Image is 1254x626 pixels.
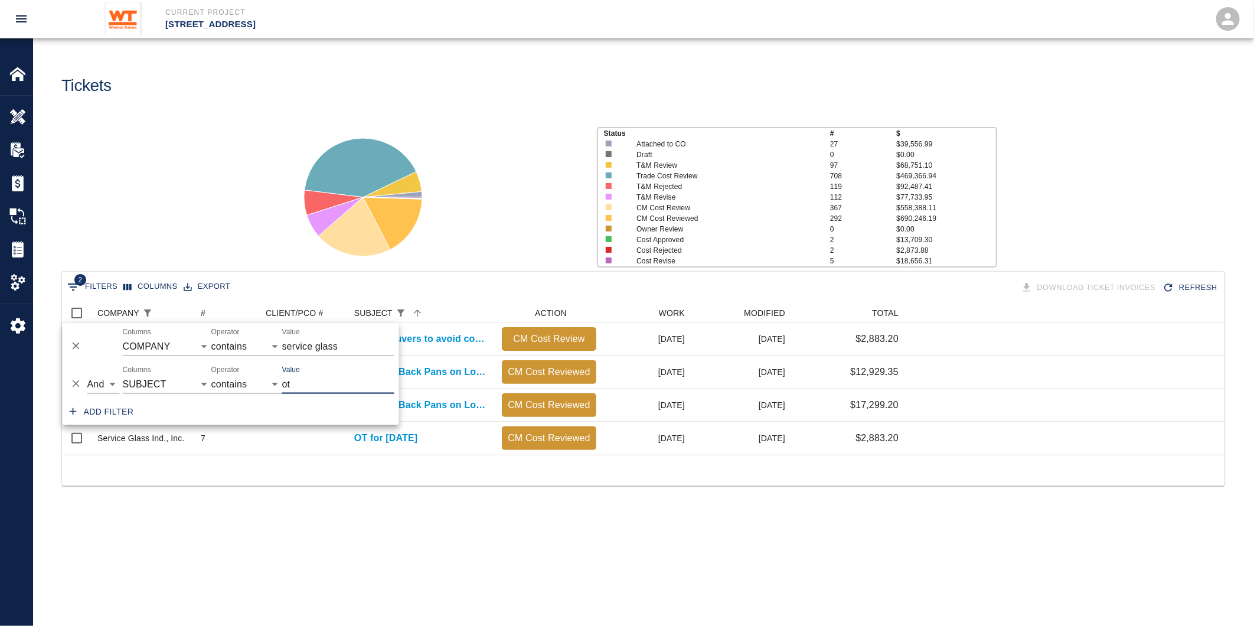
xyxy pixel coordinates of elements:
p: $ [896,128,996,139]
button: Delete [67,337,85,355]
input: Filter value [282,337,394,356]
div: Refresh the list [1160,278,1222,298]
p: $2,873.88 [896,245,996,256]
div: COMPANY [92,304,195,322]
p: CM Cost Review [507,332,592,346]
button: Show filters [393,305,409,321]
div: [DATE] [602,422,691,455]
p: 27 [830,139,896,149]
p: CM Cost Reviewed [507,398,592,412]
div: [DATE] [602,322,691,356]
img: Whiting-Turner [105,2,142,35]
button: Sort [409,305,426,321]
p: $558,388.11 [896,203,996,213]
p: Attached to CO [636,139,811,149]
label: Columns [123,364,151,374]
div: [DATE] [691,422,791,455]
p: Status [604,128,830,139]
div: ACTION [535,304,567,322]
div: WORK [602,304,691,322]
p: 0 [830,149,896,160]
p: # [830,128,896,139]
p: 708 [830,171,896,181]
div: SUBJECT [348,304,496,322]
p: T&M Review [636,160,811,171]
a: Notching Back Pans on Louvers [354,365,490,379]
label: Operator [211,327,240,337]
div: 7 [201,432,205,444]
button: Select columns [120,278,181,296]
p: $39,556.99 [896,139,996,149]
p: Current Project [165,7,691,18]
button: open drawer [7,5,35,33]
label: Operator [211,364,240,374]
p: $690,246.19 [896,213,996,224]
p: $18,656.31 [896,256,996,266]
label: Value [282,364,300,374]
p: Cost Rejected [636,245,811,256]
button: Delete [67,375,85,393]
p: CM Cost Reviewed [636,213,811,224]
p: 367 [830,203,896,213]
p: CM Cost Review [636,203,811,213]
div: [DATE] [602,356,691,389]
p: 2 [830,234,896,245]
p: 119 [830,181,896,192]
div: [DATE] [602,389,691,422]
p: $2,883.20 [855,332,899,346]
div: TOTAL [872,304,899,322]
label: Columns [123,327,151,337]
label: Value [282,327,300,337]
p: T&M Revise [636,192,811,203]
iframe: Chat Widget [1195,569,1254,626]
p: [STREET_ADDRESS] [165,18,691,31]
div: [DATE] [691,356,791,389]
div: # [201,304,205,322]
p: $2,883.20 [855,431,899,445]
p: 292 [830,213,896,224]
p: 112 [830,192,896,203]
p: 2 [830,245,896,256]
p: CM Cost Reviewed [507,365,592,379]
a: Notching Back Pans on Louvers [354,398,490,412]
div: SUBJECT [354,304,393,322]
p: $0.00 [896,149,996,160]
div: CLIENT/PCO # [266,304,324,322]
p: $12,929.35 [850,365,899,379]
button: Export [181,278,233,296]
a: OT for [DATE] [354,431,417,445]
p: $77,733.95 [896,192,996,203]
button: Add filter [65,401,139,423]
span: 2 [74,274,86,286]
p: Cost Revise [636,256,811,266]
div: COMPANY [97,304,139,322]
p: CM Cost Reviewed [507,431,592,445]
h1: Tickets [61,76,112,96]
p: $92,487.41 [896,181,996,192]
p: $68,751.10 [896,160,996,171]
div: Service Glass Ind., Inc. [97,432,185,444]
p: 0 [830,224,896,234]
p: Trade Cost Review [636,171,811,181]
div: CLIENT/PCO # [260,304,348,322]
div: 1 active filter [139,305,156,321]
p: Cost Approved [636,234,811,245]
button: Show filters [64,278,120,296]
div: MODIFIED [691,304,791,322]
div: Tickets download in groups of 15 [1018,278,1161,298]
p: 97 [830,160,896,171]
button: Show filters [139,305,156,321]
div: WORK [659,304,685,322]
div: TOTAL [791,304,904,322]
p: Notch Louvers to avoid concrete beams [354,332,490,346]
div: [DATE] [691,322,791,356]
p: 5 [830,256,896,266]
div: 1 active filter [393,305,409,321]
button: Refresh [1160,278,1222,298]
div: ACTION [496,304,602,322]
div: MODIFIED [744,304,785,322]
